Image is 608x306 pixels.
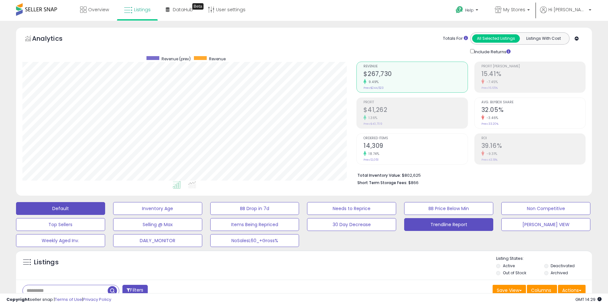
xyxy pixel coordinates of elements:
[210,234,299,247] button: NoSalesL60_+Gross%
[481,101,585,104] span: Avg. Buybox Share
[481,158,497,162] small: Prev: 43.18%
[503,270,526,276] label: Out of Stock
[501,202,590,215] button: Non Competitive
[6,296,30,302] strong: Copyright
[34,258,59,267] h5: Listings
[357,180,407,185] b: Short Term Storage Fees:
[307,202,396,215] button: Needs to Reprice
[501,218,590,231] button: [PERSON_NAME] VIEW
[16,202,105,215] button: Default
[122,285,147,296] button: Filters
[484,151,497,156] small: -9.31%
[113,234,202,247] button: DAILY_MONITOR
[481,142,585,151] h2: 39.16%
[481,70,585,79] h2: 15.41%
[465,48,518,55] div: Include Returns
[503,6,525,13] span: My Stores
[192,3,204,10] div: Tooltip anchor
[496,256,592,262] p: Listing States:
[32,34,75,45] h5: Analytics
[531,287,551,293] span: Columns
[363,158,379,162] small: Prev: 12,051
[575,296,602,302] span: 2025-08-12 14:29 GMT
[363,122,382,126] small: Prev: $40,709
[520,34,567,43] button: Listings With Cost
[363,137,467,140] span: Ordered Items
[404,218,493,231] button: Trendline Report
[162,56,191,62] span: Revenue (prev)
[366,115,378,120] small: 1.36%
[443,36,468,42] div: Totals For
[481,65,585,68] span: Profit [PERSON_NAME]
[472,34,520,43] button: All Selected Listings
[363,101,467,104] span: Profit
[551,270,568,276] label: Archived
[363,65,467,68] span: Revenue
[113,202,202,215] button: Inventory Age
[503,263,515,268] label: Active
[363,86,384,90] small: Prev: $244,523
[83,296,111,302] a: Privacy Policy
[16,234,105,247] button: Weekly Aged Inv.
[366,80,379,84] small: 9.49%
[551,263,575,268] label: Deactivated
[363,70,467,79] h2: $267,730
[307,218,396,231] button: 30 Day Decrease
[134,6,151,13] span: Listings
[209,56,226,62] span: Revenue
[481,137,585,140] span: ROI
[548,6,587,13] span: Hi [PERSON_NAME]
[357,173,401,178] b: Total Inventory Value:
[465,7,474,13] span: Help
[558,285,586,296] button: Actions
[408,180,419,186] span: $866
[210,218,299,231] button: Items Being Repriced
[455,6,463,14] i: Get Help
[113,218,202,231] button: Selling @ Max
[481,122,498,126] small: Prev: 33.20%
[451,1,485,21] a: Help
[6,297,111,303] div: seller snap | |
[88,6,109,13] span: Overview
[366,151,379,156] small: 18.74%
[210,202,299,215] button: BB Drop in 7d
[481,86,498,90] small: Prev: 16.65%
[540,6,591,21] a: Hi [PERSON_NAME]
[55,296,82,302] a: Terms of Use
[484,80,498,84] small: -7.45%
[363,106,467,115] h2: $41,262
[363,142,467,151] h2: 14,309
[16,218,105,231] button: Top Sellers
[484,115,498,120] small: -3.46%
[173,6,193,13] span: DataHub
[481,106,585,115] h2: 32.05%
[404,202,493,215] button: BB Price Below Min
[527,285,557,296] button: Columns
[493,285,526,296] button: Save View
[357,171,581,179] li: $802,625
